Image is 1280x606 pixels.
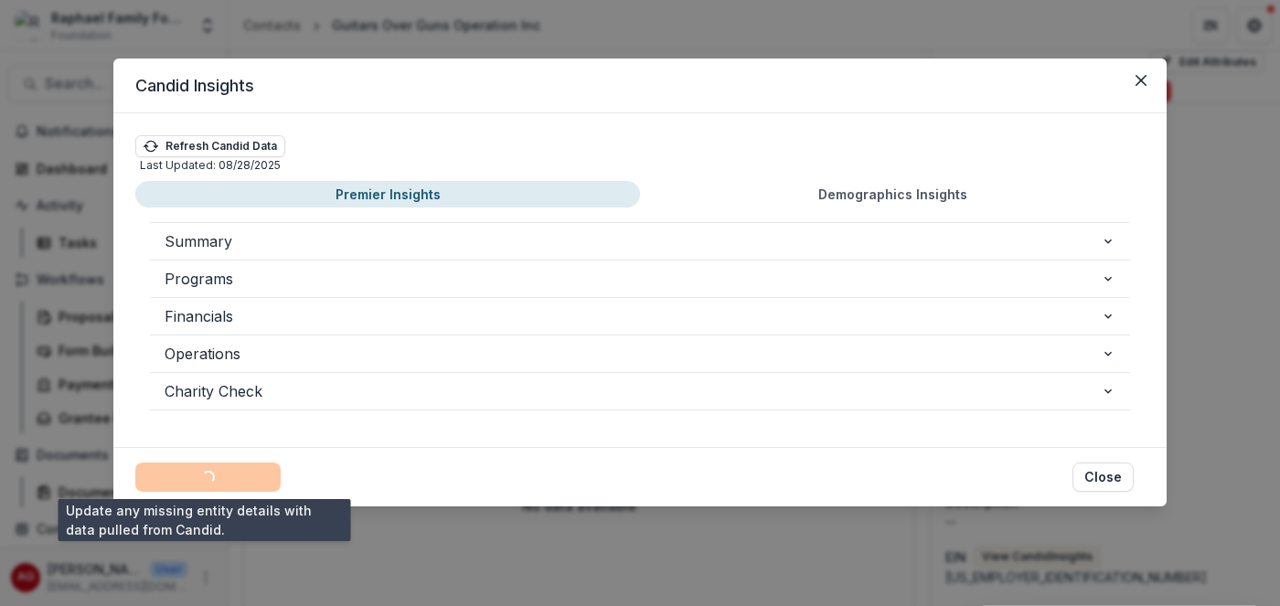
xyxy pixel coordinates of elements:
[165,268,1101,290] span: Programs
[1072,462,1134,492] button: Close
[135,135,285,157] button: Refresh Candid Data
[165,380,1101,402] span: Charity Check
[165,305,1101,327] span: Financials
[165,343,1101,365] span: Operations
[113,58,1167,113] header: Candid Insights
[1126,66,1156,95] button: Close
[165,230,1101,252] span: Summary
[150,335,1130,372] button: Operations
[140,157,281,174] p: Last Updated: 08/28/2025
[150,373,1130,409] button: Charity Check
[150,260,1130,297] button: Programs
[150,298,1130,335] button: Financials
[640,181,1145,207] button: Demographics Insights
[135,181,640,207] button: Premier Insights
[150,223,1130,260] button: Summary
